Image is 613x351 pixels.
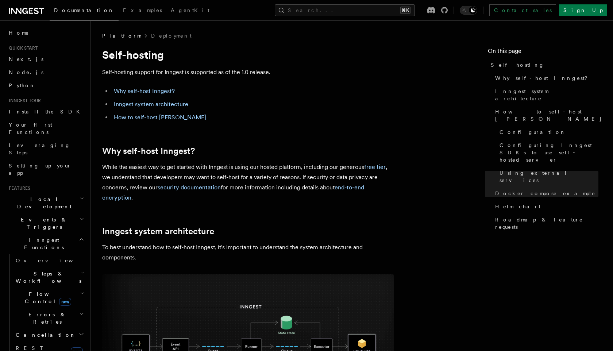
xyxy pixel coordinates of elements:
button: Errors & Retries [13,308,86,328]
p: While the easiest way to get started with Inngest is using our hosted platform, including our gen... [102,162,394,203]
span: Quick start [6,45,38,51]
button: Toggle dark mode [460,6,477,15]
a: Why self-host Inngest? [114,88,175,94]
span: Inngest tour [6,98,41,104]
span: Python [9,82,35,88]
span: Your first Functions [9,122,52,135]
span: Configuration [500,128,566,136]
span: Overview [16,258,91,263]
button: Search...⌘K [275,4,415,16]
a: Configuration [497,126,598,139]
span: Documentation [54,7,114,13]
a: Home [6,26,86,39]
span: Docker compose example [495,190,595,197]
a: Docker compose example [492,187,598,200]
span: Inngest Functions [6,236,79,251]
span: Steps & Workflows [13,270,81,285]
span: Leveraging Steps [9,142,70,155]
a: How to self-host [PERSON_NAME] [114,114,206,121]
a: Configuring Inngest SDKs to use self-hosted server [497,139,598,166]
a: Install the SDK [6,105,86,118]
a: Helm chart [492,200,598,213]
span: Why self-host Inngest? [495,74,593,82]
span: Local Development [6,196,80,210]
a: Examples [119,2,166,20]
a: Why self-host Inngest? [102,146,195,156]
span: Features [6,185,30,191]
a: Deployment [151,32,192,39]
span: Node.js [9,69,43,75]
span: Install the SDK [9,109,84,115]
button: Inngest Functions [6,234,86,254]
a: Overview [13,254,86,267]
a: Inngest system architecture [492,85,598,105]
button: Events & Triggers [6,213,86,234]
a: free tier [364,163,386,170]
span: Errors & Retries [13,311,79,325]
button: Steps & Workflows [13,267,86,288]
span: How to self-host [PERSON_NAME] [495,108,602,123]
span: Using external services [500,169,598,184]
button: Local Development [6,193,86,213]
span: Configuring Inngest SDKs to use self-hosted server [500,142,598,163]
a: Roadmap & feature requests [492,213,598,234]
h1: Self-hosting [102,48,394,61]
a: Documentation [50,2,119,20]
span: Self-hosting [491,61,544,69]
span: Setting up your app [9,163,72,176]
span: Platform [102,32,141,39]
span: Helm chart [495,203,540,210]
a: Using external services [497,166,598,187]
h4: On this page [488,47,598,58]
kbd: ⌘K [400,7,410,14]
span: Events & Triggers [6,216,80,231]
button: Flow Controlnew [13,288,86,308]
span: Next.js [9,56,43,62]
a: How to self-host [PERSON_NAME] [492,105,598,126]
a: Inngest system architecture [102,226,214,236]
a: Python [6,79,86,92]
span: Examples [123,7,162,13]
span: AgentKit [171,7,209,13]
a: Your first Functions [6,118,86,139]
span: Flow Control [13,290,80,305]
p: To best understand how to self-host Inngest, it's important to understand the system architecture... [102,242,394,263]
a: Leveraging Steps [6,139,86,159]
span: Inngest system architecture [495,88,598,102]
a: Node.js [6,66,86,79]
button: Cancellation [13,328,86,342]
span: Roadmap & feature requests [495,216,598,231]
a: security documentation [158,184,221,191]
a: Contact sales [489,4,556,16]
a: Next.js [6,53,86,66]
a: Why self-host Inngest? [492,72,598,85]
a: AgentKit [166,2,214,20]
a: Self-hosting [488,58,598,72]
span: new [59,298,71,306]
a: Setting up your app [6,159,86,180]
a: Inngest system architecture [114,101,188,108]
a: Sign Up [559,4,607,16]
span: Cancellation [13,331,76,339]
p: Self-hosting support for Inngest is supported as of the 1.0 release. [102,67,394,77]
span: Home [9,29,29,36]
